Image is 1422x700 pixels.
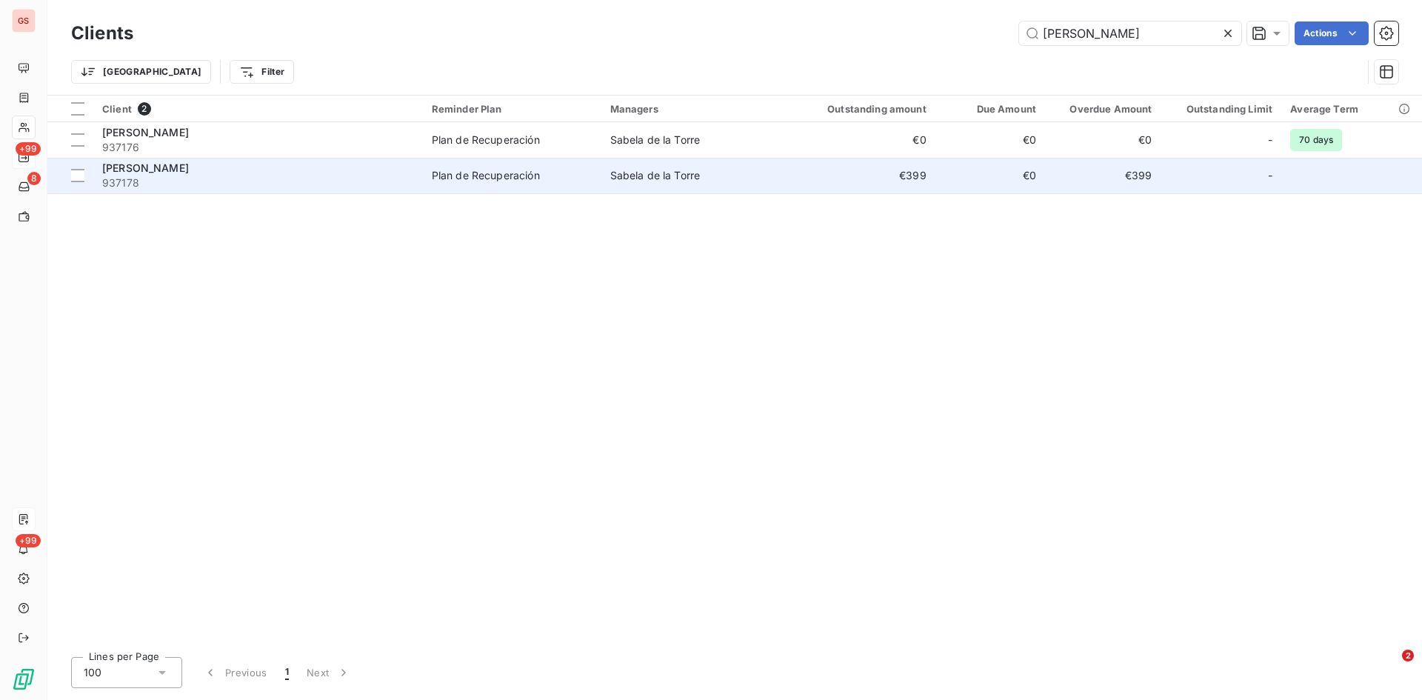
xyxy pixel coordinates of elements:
span: [PERSON_NAME] [102,161,189,174]
div: Overdue Amount [1054,103,1152,115]
div: Managers [610,103,771,115]
td: €399 [779,158,935,193]
span: 70 days [1290,129,1342,151]
span: - [1268,133,1272,147]
span: +99 [16,534,41,547]
div: Outstanding Limit [1169,103,1272,115]
div: Plan de Recuperación [432,133,540,147]
div: Average Term [1290,103,1413,115]
td: €0 [779,122,935,158]
td: €0 [1045,122,1161,158]
div: Due Amount [944,103,1036,115]
span: Sabela de la Torre [610,133,701,146]
div: Outstanding amount [788,103,926,115]
div: Plan de Recuperación [432,168,540,183]
span: 1 [285,665,289,680]
button: Filter [230,60,294,84]
td: €0 [935,158,1045,193]
span: 2 [1402,650,1414,661]
div: GS [12,9,36,33]
span: 937176 [102,140,414,155]
iframe: Intercom live chat [1372,650,1407,685]
button: Actions [1295,21,1369,45]
span: - [1268,168,1272,183]
img: Logo LeanPay [12,667,36,691]
div: Reminder Plan [432,103,592,115]
span: 100 [84,665,101,680]
td: €399 [1045,158,1161,193]
td: €0 [935,122,1045,158]
span: 8 [27,172,41,185]
span: 937178 [102,176,414,190]
span: +99 [16,142,41,156]
span: [PERSON_NAME] [102,126,189,139]
button: 1 [276,657,298,688]
span: 2 [138,102,151,116]
input: Search [1019,21,1241,45]
h3: Clients [71,20,133,47]
button: [GEOGRAPHIC_DATA] [71,60,211,84]
button: Next [298,657,360,688]
button: Previous [194,657,276,688]
span: Sabela de la Torre [610,169,701,181]
span: Client [102,103,132,115]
